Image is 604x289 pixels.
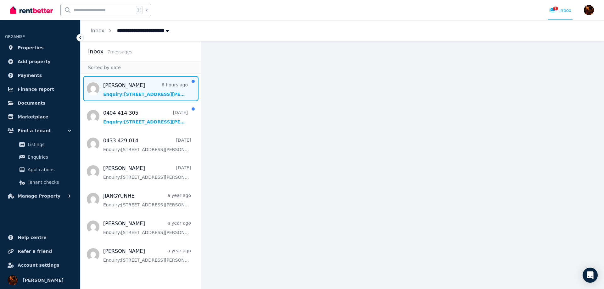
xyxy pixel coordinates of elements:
h2: Inbox [88,47,103,56]
a: [PERSON_NAME][DATE]Enquiry:[STREET_ADDRESS][PERSON_NAME]. [103,165,191,180]
span: Help centre [18,234,47,241]
a: Account settings [5,259,75,271]
a: 0433 429 014[DATE]Enquiry:[STREET_ADDRESS][PERSON_NAME]. [103,137,191,153]
span: Marketplace [18,113,48,121]
span: 2 [553,7,558,10]
span: Documents [18,99,46,107]
span: Account settings [18,261,59,269]
a: [PERSON_NAME]a year agoEnquiry:[STREET_ADDRESS][PERSON_NAME]. [103,248,191,263]
span: Enquiries [28,153,70,161]
span: Finance report [18,85,54,93]
span: Manage Property [18,192,60,200]
a: Listings [8,138,73,151]
span: ORGANISE [5,35,25,39]
a: JIANGYUNHEa year agoEnquiry:[STREET_ADDRESS][PERSON_NAME]. [103,192,191,208]
a: Enquiries [8,151,73,163]
a: Applications [8,163,73,176]
span: Payments [18,72,42,79]
a: 0404 414 305[DATE]Enquiry:[STREET_ADDRESS][PERSON_NAME]. [103,109,188,125]
a: Inbox [91,28,104,34]
a: Add property [5,55,75,68]
span: Applications [28,166,70,173]
div: Sorted by date [81,62,201,74]
span: Add property [18,58,51,65]
span: k [145,8,148,13]
a: [PERSON_NAME]8 hours agoEnquiry:[STREET_ADDRESS][PERSON_NAME]. [103,82,188,97]
a: Refer a friend [5,245,75,258]
div: Inbox [549,7,571,14]
nav: Breadcrumb [81,20,181,41]
a: Properties [5,41,75,54]
a: Documents [5,97,75,109]
a: Marketplace [5,111,75,123]
a: [PERSON_NAME]a year agoEnquiry:[STREET_ADDRESS][PERSON_NAME]. [103,220,191,236]
span: Refer a friend [18,248,52,255]
nav: Message list [81,74,201,289]
span: Properties [18,44,44,52]
button: Find a tenant [5,124,75,137]
img: RentBetter [10,5,53,15]
a: Tenant checks [8,176,73,188]
div: Open Intercom Messenger [583,268,598,283]
a: Payments [5,69,75,82]
span: Find a tenant [18,127,51,134]
span: Tenant checks [28,178,70,186]
a: Help centre [5,231,75,244]
img: Sergio Lourenco da Silva [584,5,594,15]
span: [PERSON_NAME] [23,276,64,284]
img: Sergio Lourenco da Silva [8,275,18,285]
button: Manage Property [5,190,75,202]
span: 7 message s [107,49,132,54]
a: Finance report [5,83,75,95]
span: Listings [28,141,70,148]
